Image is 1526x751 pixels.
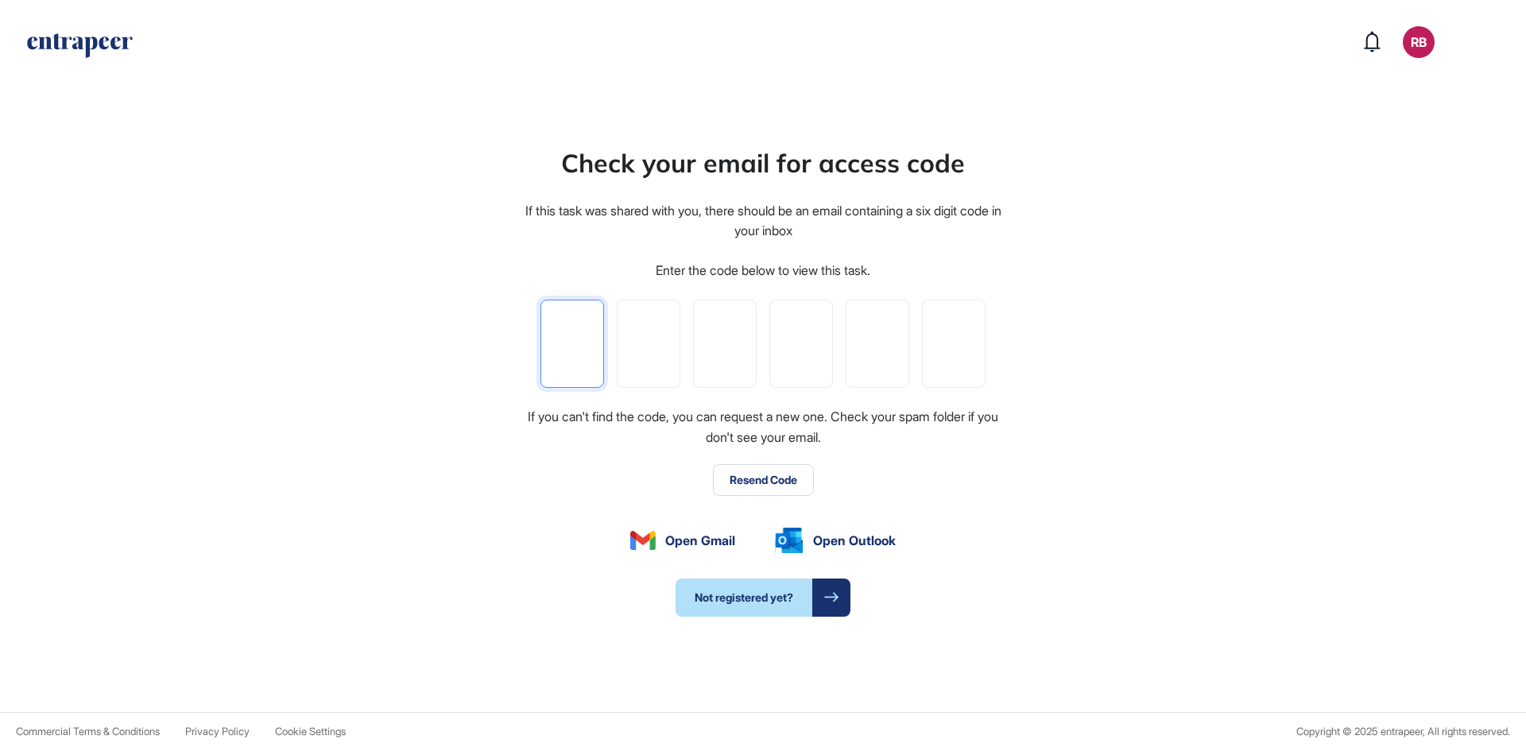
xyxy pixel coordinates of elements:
[1296,726,1510,737] div: Copyright © 2025 entrapeer, All rights reserved.
[185,726,250,737] a: Privacy Policy
[630,531,735,550] a: Open Gmail
[676,579,850,617] a: Not registered yet?
[16,726,160,737] a: Commercial Terms & Conditions
[25,33,134,64] a: entrapeer-logo
[813,531,896,550] span: Open Outlook
[665,531,735,550] span: Open Gmail
[676,579,812,617] span: Not registered yet?
[523,407,1003,447] div: If you can't find the code, you can request a new one. Check your spam folder if you don't see yo...
[523,201,1003,242] div: If this task was shared with you, there should be an email containing a six digit code in your inbox
[1403,26,1435,58] button: RB
[656,261,870,281] div: Enter the code below to view this task.
[275,726,346,737] a: Cookie Settings
[561,144,965,182] div: Check your email for access code
[275,725,346,737] span: Cookie Settings
[713,464,814,496] button: Resend Code
[775,528,896,553] a: Open Outlook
